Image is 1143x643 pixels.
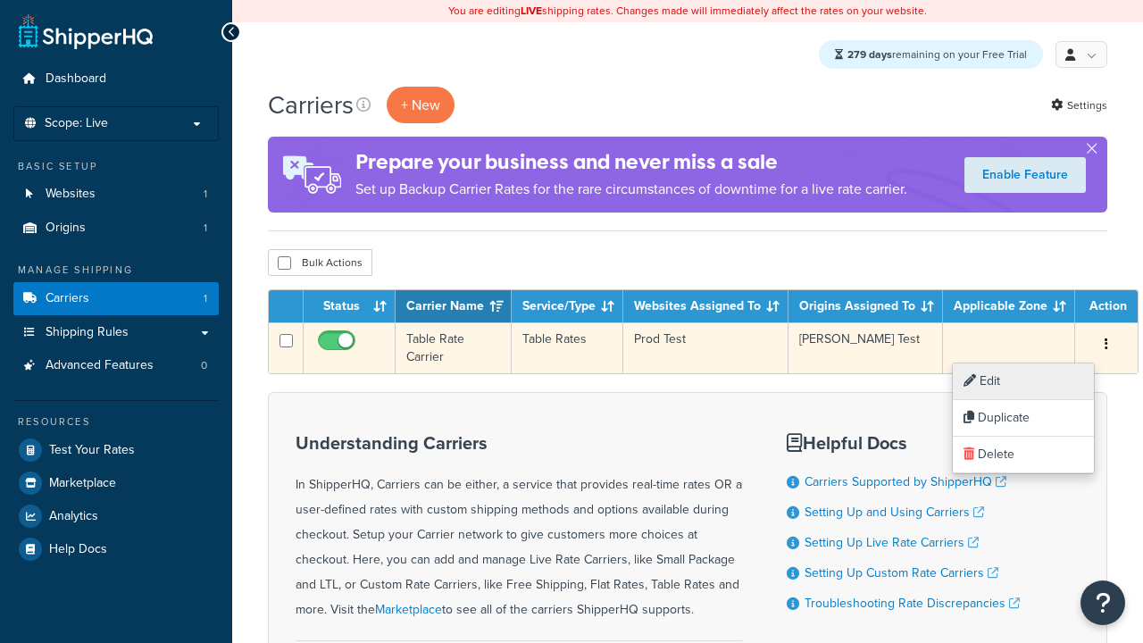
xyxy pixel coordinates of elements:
div: Basic Setup [13,159,219,174]
div: Resources [13,414,219,430]
td: Table Rate Carrier [396,322,512,373]
li: Websites [13,178,219,211]
span: Test Your Rates [49,443,135,458]
a: Setting Up and Using Carriers [805,503,984,522]
a: Advanced Features 0 [13,349,219,382]
a: Delete [953,437,1094,473]
a: Help Docs [13,533,219,565]
th: Service/Type: activate to sort column ascending [512,290,623,322]
li: Advanced Features [13,349,219,382]
div: remaining on your Free Trial [819,40,1043,69]
td: [PERSON_NAME] Test [788,322,943,373]
a: Carriers 1 [13,282,219,315]
p: Set up Backup Carrier Rates for the rare circumstances of downtime for a live rate carrier. [355,177,907,202]
span: Carriers [46,291,89,306]
th: Websites Assigned To: activate to sort column ascending [623,290,788,322]
a: Dashboard [13,63,219,96]
th: Applicable Zone: activate to sort column ascending [943,290,1075,322]
a: Marketplace [13,467,219,499]
a: ShipperHQ Home [19,13,153,49]
span: Shipping Rules [46,325,129,340]
a: Shipping Rules [13,316,219,349]
a: Troubleshooting Rate Discrepancies [805,594,1020,613]
h1: Carriers [268,88,354,122]
span: Advanced Features [46,358,154,373]
a: Edit [953,363,1094,400]
th: Origins Assigned To: activate to sort column ascending [788,290,943,322]
td: Prod Test [623,322,788,373]
a: Carriers Supported by ShipperHQ [805,472,1006,491]
div: In ShipperHQ, Carriers can be either, a service that provides real-time rates OR a user-defined r... [296,433,742,622]
button: + New [387,87,455,123]
span: 0 [201,358,207,373]
span: Dashboard [46,71,106,87]
h4: Prepare your business and never miss a sale [355,147,907,177]
h3: Helpful Docs [787,433,1020,453]
span: Origins [46,221,86,236]
span: Websites [46,187,96,202]
a: Websites 1 [13,178,219,211]
strong: 279 days [847,46,892,63]
span: Help Docs [49,542,107,557]
th: Status: activate to sort column ascending [304,290,396,322]
th: Carrier Name: activate to sort column ascending [396,290,512,322]
a: Enable Feature [964,157,1086,193]
b: LIVE [521,3,542,19]
a: Setting Up Live Rate Carriers [805,533,979,552]
li: Carriers [13,282,219,315]
a: Origins 1 [13,212,219,245]
span: Scope: Live [45,116,108,131]
a: Duplicate [953,400,1094,437]
th: Action [1075,290,1138,322]
img: ad-rules-rateshop-fe6ec290ccb7230408bd80ed9643f0289d75e0ffd9eb532fc0e269fcd187b520.png [268,137,355,213]
span: 1 [204,187,207,202]
div: Manage Shipping [13,263,219,278]
span: 1 [204,291,207,306]
h3: Understanding Carriers [296,433,742,453]
span: Analytics [49,509,98,524]
li: Origins [13,212,219,245]
span: Marketplace [49,476,116,491]
span: 1 [204,221,207,236]
a: Setting Up Custom Rate Carriers [805,564,998,582]
td: Table Rates [512,322,623,373]
a: Test Your Rates [13,434,219,466]
a: Analytics [13,500,219,532]
a: Marketplace [375,600,442,619]
a: Settings [1051,93,1107,118]
button: Open Resource Center [1080,580,1125,625]
button: Bulk Actions [268,249,372,276]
